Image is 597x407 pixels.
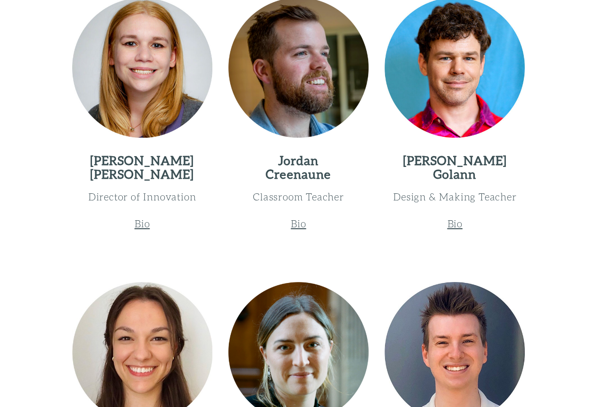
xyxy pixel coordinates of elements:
h2: [PERSON_NAME] [PERSON_NAME] [72,154,212,181]
h2: Jordan Creenaune [228,154,369,181]
u: Bio [447,217,462,229]
h3: Design & Making Teacher [385,191,525,202]
h2: [PERSON_NAME] Golann [385,154,525,181]
u: Bio [291,217,306,229]
h3: Classroom Teacher [228,191,369,202]
u: Bio [135,217,150,229]
h3: Director of Innovation [72,191,212,202]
